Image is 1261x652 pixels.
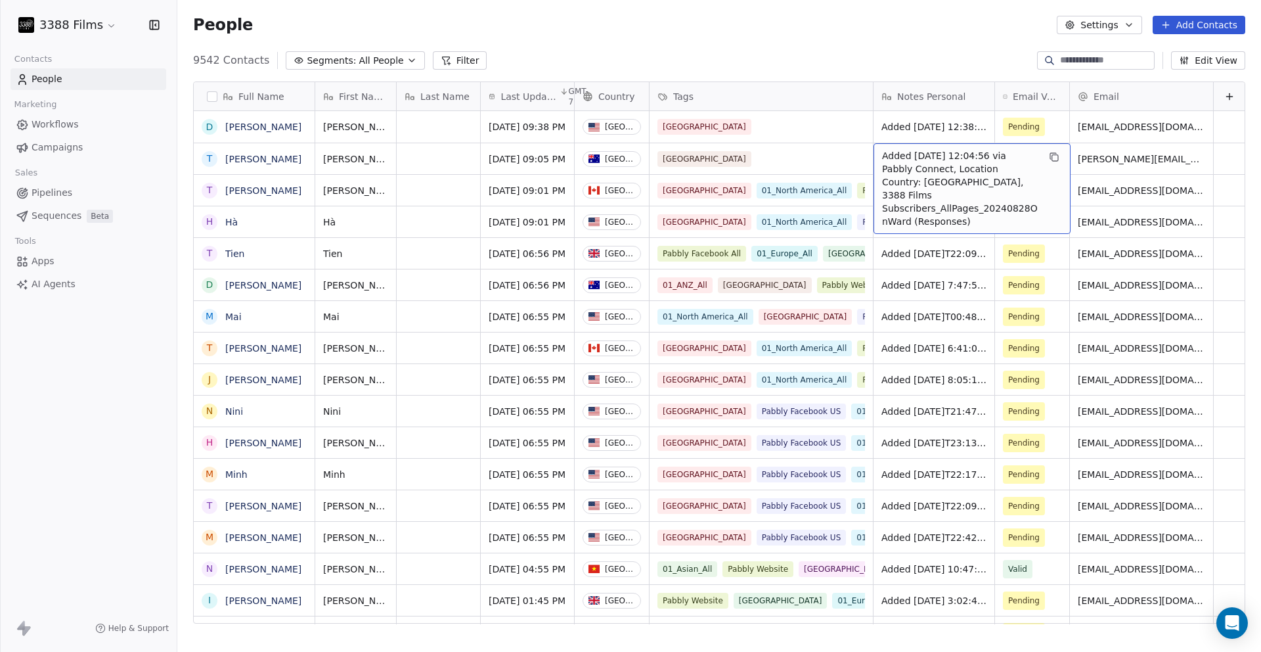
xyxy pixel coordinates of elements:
span: 01_North America_All [757,214,852,230]
span: Hà [323,216,388,229]
div: [GEOGRAPHIC_DATA] [605,501,635,511]
span: 01_North America_All [657,309,753,325]
span: Pabbly Facebook US [757,530,847,546]
span: Added [DATE] 6:41:00 via Pabbly Connect, Location Country: [GEOGRAPHIC_DATA], 3388 Films Subscrib... [881,342,986,355]
span: Last Name [420,90,470,103]
div: H [206,436,213,450]
span: Sequences [32,209,81,223]
span: [PERSON_NAME] [323,563,388,576]
span: Full Name [238,90,284,103]
span: Pending [1008,500,1040,513]
span: [PERSON_NAME] [323,152,388,166]
a: Apps [11,250,166,272]
a: Mai [225,312,242,322]
span: [PERSON_NAME] [323,436,388,450]
div: N [206,404,213,418]
span: Pending [1008,373,1040,386]
a: [PERSON_NAME] [225,185,301,196]
span: [DATE] 09:01 PM [489,184,566,197]
div: grid [315,111,1246,624]
span: All People [359,54,403,68]
div: [GEOGRAPHIC_DATA] [605,344,635,353]
span: [DATE] 06:56 PM [489,247,566,260]
span: Mai [323,310,388,323]
div: [GEOGRAPHIC_DATA] [605,565,635,574]
span: [PERSON_NAME] [323,279,388,292]
span: [DATE] 06:55 PM [489,468,566,481]
span: Notes Personal [897,90,965,103]
div: [GEOGRAPHIC_DATA] [605,249,635,258]
span: [GEOGRAPHIC_DATA] [759,309,852,325]
span: [PERSON_NAME][EMAIL_ADDRESS][DOMAIN_NAME] [1078,152,1205,166]
span: [EMAIL_ADDRESS][DOMAIN_NAME] [1078,594,1205,607]
a: Minh [225,469,248,480]
div: [GEOGRAPHIC_DATA] [605,438,635,448]
div: I [208,594,211,607]
span: Last Updated Date [500,90,556,103]
a: [PERSON_NAME] [225,375,301,385]
span: Tags [673,90,694,103]
a: [PERSON_NAME] [225,438,301,448]
div: M [206,530,213,544]
span: [PERSON_NAME] [323,594,388,607]
img: 3388Films_Logo_White.jpg [18,17,34,33]
span: [EMAIL_ADDRESS][DOMAIN_NAME] [1078,531,1205,544]
div: M [206,467,213,481]
div: Open Intercom Messenger [1216,607,1248,639]
span: [PERSON_NAME] [323,500,388,513]
button: Add Contacts [1153,16,1245,34]
span: [DATE] 09:38 PM [489,120,566,133]
div: Last Name [397,82,480,110]
span: [EMAIL_ADDRESS][DOMAIN_NAME] [1078,373,1205,386]
span: [DATE] 04:55 PM [489,563,566,576]
span: Pabbly Website [857,183,928,198]
div: M [206,310,213,323]
div: T [207,183,213,197]
span: Pabbly Facebook US [857,309,947,325]
span: [DATE] 01:45 PM [489,594,566,607]
span: [EMAIL_ADDRESS][DOMAIN_NAME] [1078,436,1205,450]
div: Email [1070,82,1213,110]
span: Added [DATE]T23:13:05+0000 via Pabbly Connect, Location Country: [GEOGRAPHIC_DATA], Facebook Lead... [881,436,986,450]
span: Pabbly Facebook All [657,624,746,640]
div: Country [575,82,649,110]
span: Pending [1008,594,1040,607]
a: [PERSON_NAME] [225,501,301,511]
a: SequencesBeta [11,205,166,227]
span: 01_North America_All [851,404,947,419]
span: [GEOGRAPHIC_DATA] [657,214,751,230]
span: Added [DATE] 12:04:56 via Pabbly Connect, Location Country: [GEOGRAPHIC_DATA], 3388 Films Subscri... [882,149,1038,228]
span: Email Verification Status [1013,90,1061,103]
span: [DATE] 06:55 PM [489,405,566,418]
span: Added [DATE] 10:47:29 via Pabbly Connect, Location Country: [GEOGRAPHIC_DATA], 3388 Films Subscri... [881,563,986,576]
span: [DATE] 06:55 PM [489,342,566,355]
span: People [193,15,253,35]
span: 01_North America_All [851,530,947,546]
a: Workflows [11,114,166,135]
span: Pabbly Website [657,593,728,609]
span: [GEOGRAPHIC_DATA] [657,530,751,546]
span: [EMAIL_ADDRESS][DOMAIN_NAME] [1078,184,1205,197]
span: [DATE] 06:55 PM [489,500,566,513]
div: grid [194,111,315,624]
span: Pabbly Facebook US [757,467,847,482]
span: Tools [9,231,41,251]
div: T [207,499,213,513]
div: H [206,215,213,229]
span: Pipelines [32,186,72,200]
span: Pending [1008,468,1040,481]
span: Added [DATE] 12:38:29 via Pabbly Connect, Location Country: [GEOGRAPHIC_DATA], 3388 Films Subscri... [881,120,986,133]
span: Pabbly Website [722,561,793,577]
span: Pending [1008,531,1040,544]
button: Filter [433,51,487,70]
a: [PERSON_NAME] [225,280,301,291]
div: Last Updated DateGMT-7 [481,82,574,110]
span: [EMAIL_ADDRESS][DOMAIN_NAME] [1078,310,1205,323]
span: 01_Asian_All [657,561,717,577]
div: [GEOGRAPHIC_DATA] [605,122,635,131]
span: [PERSON_NAME] [323,120,388,133]
span: Added [DATE]T22:09:33+0000 via Pabbly Connect, Location Country: [GEOGRAPHIC_DATA], Facebook Lead... [881,500,986,513]
div: Notes Personal [874,82,994,110]
a: [PERSON_NAME] [225,532,301,543]
span: [GEOGRAPHIC_DATA] [751,624,845,640]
